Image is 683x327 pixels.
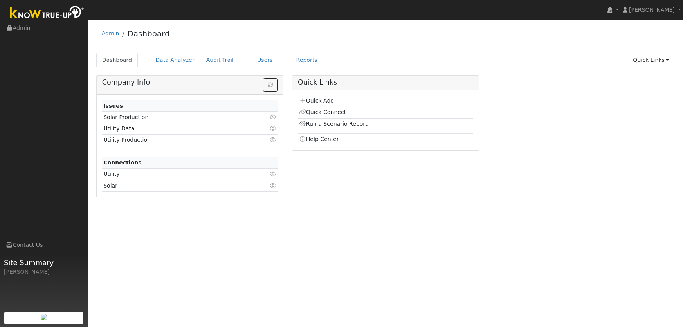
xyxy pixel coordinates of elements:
a: Dashboard [96,53,138,67]
a: Quick Links [627,53,675,67]
td: Utility Production [102,134,249,146]
i: Click to view [269,126,276,131]
span: Site Summary [4,257,84,268]
a: Data Analyzer [150,53,200,67]
td: Solar Production [102,112,249,123]
a: Dashboard [127,29,170,38]
img: retrieve [41,314,47,320]
div: [PERSON_NAME] [4,268,84,276]
strong: Issues [103,103,123,109]
span: [PERSON_NAME] [629,7,675,13]
i: Click to view [269,114,276,120]
img: Know True-Up [6,4,88,22]
a: Users [251,53,279,67]
a: Admin [102,30,119,36]
td: Utility [102,168,249,180]
a: Run a Scenario Report [299,121,368,127]
a: Quick Connect [299,109,346,115]
td: Utility Data [102,123,249,134]
strong: Connections [103,159,142,166]
i: Click to view [269,171,276,177]
i: Click to view [269,137,276,143]
a: Reports [290,53,323,67]
i: Click to view [269,183,276,188]
a: Help Center [299,136,339,142]
a: Audit Trail [200,53,240,67]
h5: Company Info [102,78,278,87]
h5: Quick Links [298,78,474,87]
a: Quick Add [299,98,334,104]
td: Solar [102,180,249,192]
